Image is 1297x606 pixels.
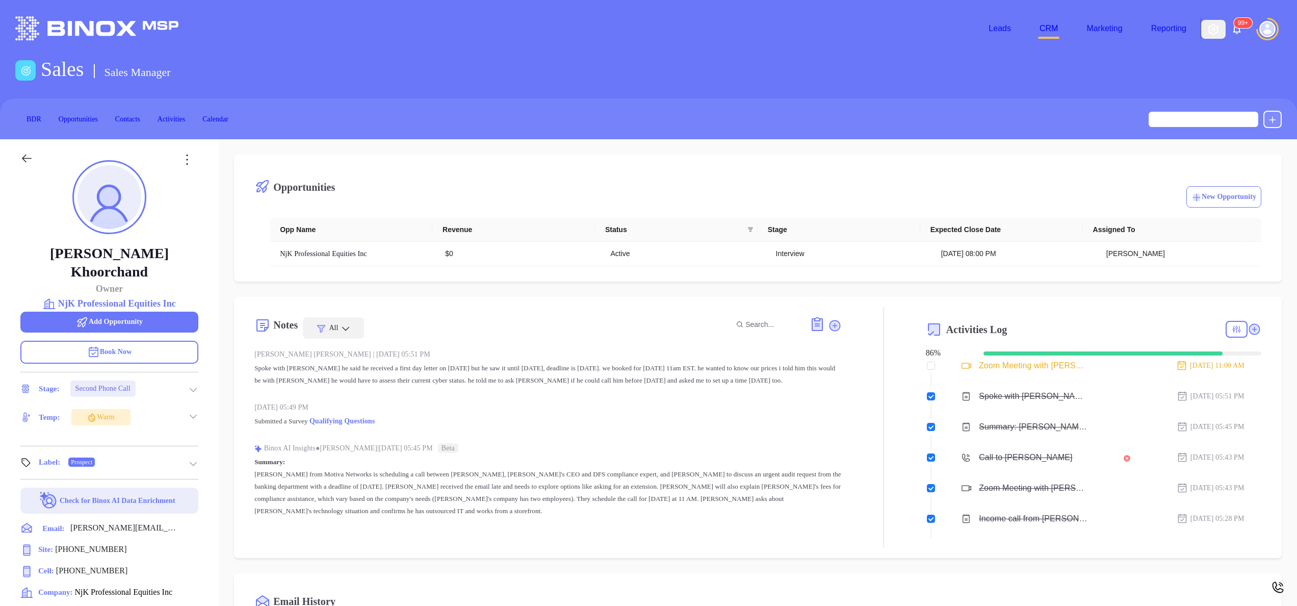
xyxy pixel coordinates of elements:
div: [DATE] 05:51 PM [1177,390,1244,401]
div: Opportunities [273,182,347,192]
span: Company: [38,586,81,597]
span: filter [745,221,756,237]
sup: 100 [1234,18,1253,28]
div: [DATE] 05:49 PM [254,398,842,414]
div: Label: [39,455,63,470]
img: iconNotification [1231,23,1243,35]
span: Qualifying Questions [313,414,393,424]
div: [DATE] 05:28 PM [1177,512,1244,523]
a: Reporting [1146,18,1190,39]
p: [PERSON_NAME] Khoorchand [20,244,198,281]
div: [DATE] 05:45 PM [1177,420,1244,432]
img: user [1259,21,1276,37]
a: CRM [1033,18,1059,39]
span: [PERSON_NAME][EMAIL_ADDRESS][DOMAIN_NAME] [71,522,178,535]
div: Zoom Meeting with [PERSON_NAME] [979,357,1088,372]
div: Warm [91,412,120,424]
h1: Sales [41,57,96,82]
div: [PERSON_NAME] [PERSON_NAME] [DATE] 05:51 PM [254,345,842,361]
span: Email: [42,522,66,536]
a: Opportunities [52,111,116,128]
div: [DATE] 08:00 PM [941,247,1092,259]
span: filter [747,226,754,232]
div: [PERSON_NAME] [1106,247,1257,259]
th: Assigned To [1083,217,1246,241]
a: Leads [982,18,1013,39]
span: Prospect [74,457,99,468]
a: NjK Professional Equities Inc [20,297,198,311]
img: svg%3e [254,444,262,451]
span: [PHONE_NUMBER] [58,544,132,555]
div: [DATE] 05:43 PM [1177,482,1244,493]
span: Status [605,223,743,235]
a: Marketing [1080,18,1125,39]
div: Stage: [39,382,66,397]
p: Submitted a Survey [254,414,842,426]
p: Check for Binox AI Data Enrichment [51,496,184,507]
span: All [336,321,344,332]
div: $0 [445,247,596,259]
a: Calendar [224,111,271,128]
div: Call to [PERSON_NAME] [979,449,1067,464]
th: Expected Close Date [920,217,1083,241]
a: NjK Professional Equities Inc [280,248,384,258]
input: Search... [744,319,798,330]
div: Second Phone Call [82,381,144,397]
p: Owner [20,282,198,296]
div: Spoke with [PERSON_NAME] he said he received a first day letter on [DATE] but he saw it until [DA... [979,388,1088,403]
span: Beta [437,442,459,452]
div: Binox AI Insights [PERSON_NAME] | [DATE] 05:45 PM [254,439,842,454]
img: iconSetting [1207,23,1220,35]
div: Notes [273,319,304,329]
div: Interview [776,247,927,259]
div: [DATE] 05:43 PM [1177,451,1244,462]
input: Search… [1069,114,1253,125]
a: Contacts [121,111,168,128]
span: Add Opportunity [71,317,148,327]
div: [DATE] 11:00 AM [1177,359,1244,370]
div: Zoom Meeting with [PERSON_NAME] [979,479,1088,495]
span: search [1060,116,1067,123]
span: Sales Manager [116,65,201,81]
a: BDR [20,111,47,128]
div: 86 % [926,346,972,358]
th: Revenue [432,217,595,241]
th: Stage [758,217,920,241]
span: Book Now [85,347,135,357]
p: Spoke with [PERSON_NAME] he said he received a first day letter on [DATE] but he saw it until [DA... [254,361,842,385]
b: Summary: [254,457,286,464]
p: New Opportunity [1181,191,1257,202]
div: Income call from [PERSON_NAME], he received a 1st day letter from DFS, is looking for help reques... [979,510,1088,525]
img: logo [15,16,178,40]
span: Site : [38,544,56,555]
div: Temp: [39,410,65,425]
a: Activities [173,111,219,128]
span: Cell : [38,565,56,576]
span: [PHONE_NUMBER] [58,565,132,576]
th: Opp Name [270,217,432,241]
span: | [368,349,370,357]
img: profile-user [77,165,141,229]
span: ● [318,443,322,451]
p: [PERSON_NAME] from Motiva Networks is scheduling a call between [PERSON_NAME], [PERSON_NAME]'s CE... [254,467,842,516]
img: Ai-Enrich-DaqCidB-.svg [32,492,49,510]
div: Summary: [PERSON_NAME] from Motiva Networks is scheduling a call between [PERSON_NAME], [PERSON_N... [979,418,1088,434]
div: Active [610,247,761,259]
span: Activities Log [946,323,1016,334]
